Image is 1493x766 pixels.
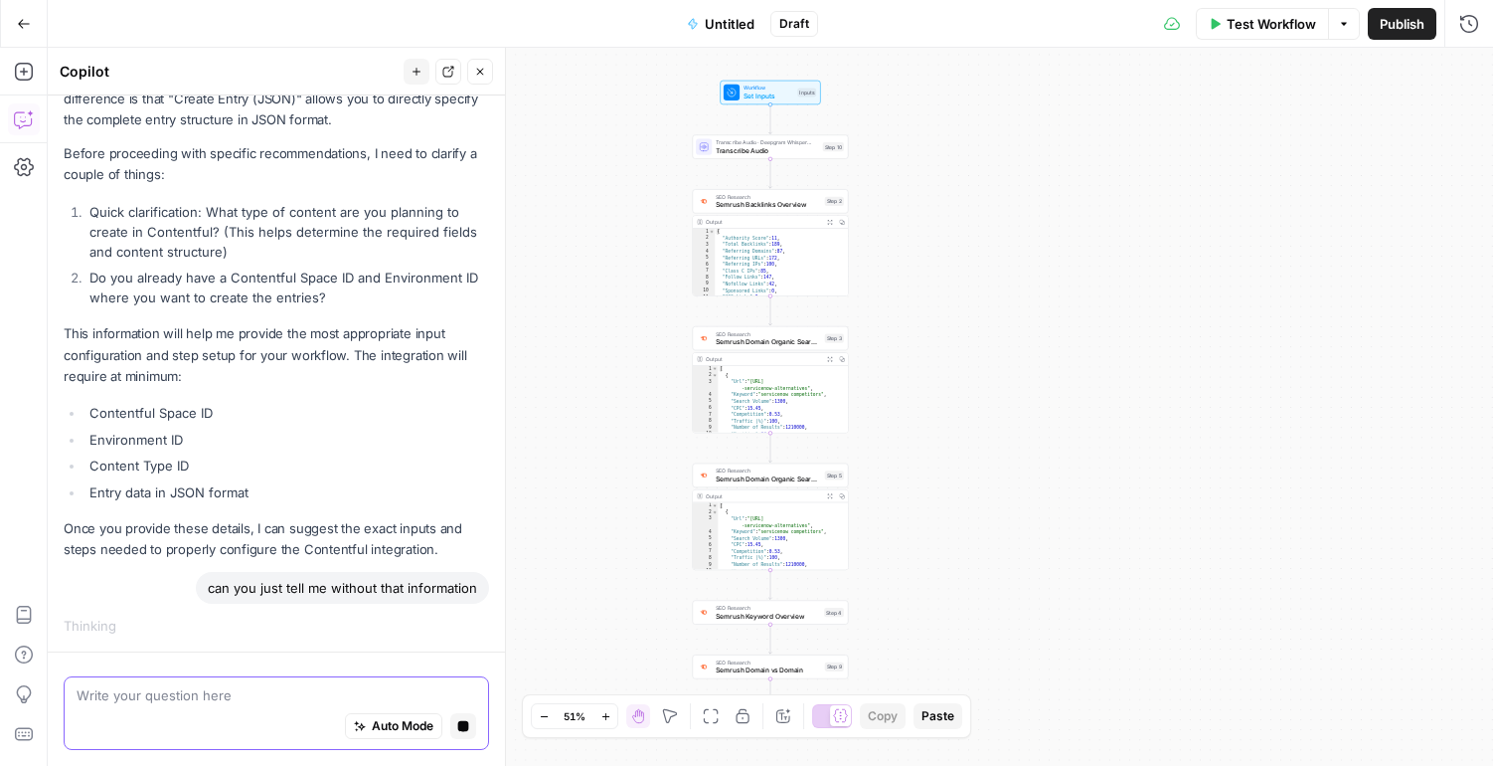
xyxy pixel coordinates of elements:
g: Edge from step_3 to step_5 [768,433,771,462]
div: 9 [693,425,718,432]
div: Thinking [64,616,489,636]
div: can you just tell me without that information [196,572,489,604]
img: p4kt2d9mz0di8532fmfgvfq6uqa0 [699,472,709,480]
div: ... [116,616,128,636]
li: Quick clarification: What type of content are you planning to create in Contentful? (This helps d... [84,202,489,262]
button: Auto Mode [345,713,442,739]
div: Inputs [797,88,816,96]
button: Publish [1368,8,1436,40]
span: SEO Research [716,659,820,667]
div: 4 [693,248,715,255]
img: p4kt2d9mz0di8532fmfgvfq6uqa0 [699,334,709,343]
span: SEO Research [716,330,820,338]
div: 10 [693,431,718,438]
div: 2 [693,509,718,516]
span: Semrush Domain Organic Search Keywords [716,337,820,347]
div: 4 [693,392,718,399]
div: 6 [693,262,715,269]
div: SEO ResearchSemrush Keyword OverviewStep 4 [693,600,849,624]
span: Toggle code folding, rows 2 through 12 [712,509,718,516]
div: 3 [693,242,715,249]
div: 1 [693,365,718,372]
li: Do you already have a Contentful Space ID and Environment ID where you want to create the entries? [84,268,489,307]
div: 5 [693,398,718,405]
div: 6 [693,405,718,412]
span: Toggle code folding, rows 1 through 17 [709,229,715,236]
span: Test Workflow [1227,14,1316,34]
div: 10 [693,287,715,294]
div: 7 [693,412,718,419]
li: Environment ID [84,430,489,450]
div: 8 [693,555,718,562]
div: 5 [693,255,715,262]
button: Untitled [675,8,766,40]
div: 2 [693,372,718,379]
div: WorkflowSet InputsInputs [693,81,849,104]
img: zn8kcn4lc16eab7ly04n2pykiy7x [699,663,709,671]
img: 3lyvnidk9veb5oecvmize2kaffdg [699,197,709,206]
div: 10 [693,568,718,575]
span: Untitled [705,14,754,34]
div: Output [706,492,820,500]
g: Edge from start to step_10 [768,104,771,133]
span: Semrush Domain vs Domain [716,666,820,675]
span: Paste [921,707,954,725]
li: Content Type ID [84,456,489,476]
span: Semrush Keyword Overview [716,611,820,621]
button: Copy [860,703,906,729]
div: 7 [693,268,715,275]
div: SEO ResearchSemrush Backlinks OverviewStep 2Output{ "Authority Score":11, "Total Backlinks":189, ... [693,189,849,295]
div: 11 [693,294,715,301]
button: Test Workflow [1196,8,1328,40]
div: 9 [693,561,718,568]
span: Publish [1380,14,1424,34]
div: Output [706,218,820,226]
span: Workflow [744,84,793,92]
g: Edge from step_10 to step_2 [768,159,771,188]
div: 8 [693,275,715,282]
div: SEO ResearchSemrush Domain Organic Search KeywordsStep 3Output[ { "Url":"[URL] -servicenow-altern... [693,326,849,433]
span: Transcribe Audio · Deepgram Whisper Large [716,138,818,146]
div: 1 [693,229,715,236]
span: SEO Research [716,467,820,475]
span: Auto Mode [372,717,433,735]
span: Set Inputs [744,91,793,100]
div: Transcribe Audio · Deepgram Whisper LargeTranscribe AudioStep 10 [693,135,849,159]
div: 7 [693,548,718,555]
div: 6 [693,542,718,549]
div: 8 [693,418,718,425]
span: SEO Research [716,604,820,612]
p: Once you provide these details, I can suggest the exact inputs and steps needed to properly confi... [64,518,489,560]
div: SEO ResearchSemrush Domain vs DomainStep 9 [693,655,849,678]
span: Toggle code folding, rows 2 through 12 [712,372,718,379]
div: 3 [693,379,718,392]
div: 4 [693,529,718,536]
div: 9 [693,281,715,287]
span: Semrush Backlinks Overview [716,200,820,210]
span: Copy [868,707,898,725]
div: SEO ResearchSemrush Domain Organic Search KeywordsStep 5Output[ { "Url":"[URL] -servicenow-altern... [693,464,849,570]
p: Before proceeding with specific recommendations, I need to clarify a couple of things: [64,143,489,185]
div: Step 4 [824,608,844,617]
span: Transcribe Audio [716,145,818,155]
g: Edge from step_5 to step_4 [768,570,771,599]
li: Contentful Space ID [84,403,489,423]
g: Edge from step_4 to step_9 [768,625,771,654]
div: 1 [693,502,718,509]
p: This information will help me provide the most appropriate input configuration and step setup for... [64,323,489,386]
div: Step 3 [825,334,844,343]
div: 5 [693,535,718,542]
div: 2 [693,235,715,242]
div: Step 5 [825,471,844,479]
li: Entry data in JSON format [84,482,489,502]
g: Edge from step_2 to step_3 [768,296,771,325]
div: Step 9 [825,663,844,671]
span: Draft [779,15,809,33]
div: Copilot [60,62,398,82]
button: Paste [913,703,962,729]
div: Step 10 [823,142,844,151]
div: Step 2 [825,197,844,206]
span: Toggle code folding, rows 1 through 464 [712,365,718,372]
div: Output [706,355,820,363]
span: Toggle code folding, rows 1 through 464 [712,502,718,509]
